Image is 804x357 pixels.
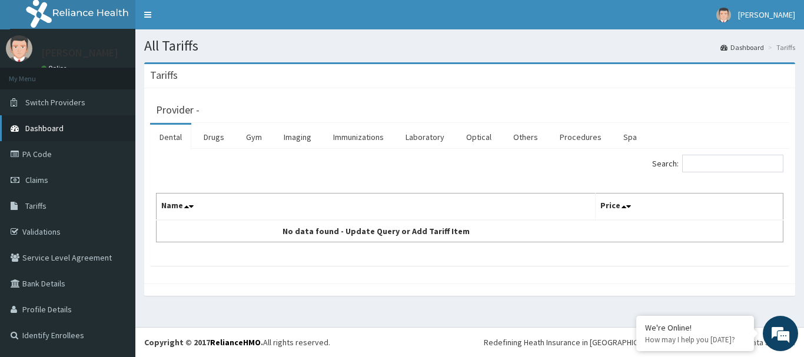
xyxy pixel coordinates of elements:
img: User Image [6,35,32,62]
a: Dental [150,125,191,149]
a: Optical [457,125,501,149]
div: We're Online! [645,322,745,333]
label: Search: [652,155,783,172]
strong: Copyright © 2017 . [144,337,263,348]
p: [PERSON_NAME] [41,48,118,58]
h3: Tariffs [150,70,178,81]
a: RelianceHMO [210,337,261,348]
a: Procedures [550,125,611,149]
a: Dashboard [720,42,764,52]
li: Tariffs [765,42,795,52]
a: Drugs [194,125,234,149]
td: No data found - Update Query or Add Tariff Item [157,220,596,242]
a: Online [41,64,69,72]
a: Gym [237,125,271,149]
th: Name [157,193,596,221]
input: Search: [682,155,783,172]
th: Price [595,193,783,221]
footer: All rights reserved. [135,327,804,357]
a: Others [504,125,547,149]
a: Imaging [274,125,321,149]
a: Laboratory [396,125,454,149]
h3: Provider - [156,105,200,115]
span: Tariffs [25,201,46,211]
h1: All Tariffs [144,38,795,54]
span: [PERSON_NAME] [738,9,795,20]
span: Claims [25,175,48,185]
span: Switch Providers [25,97,85,108]
span: Dashboard [25,123,64,134]
a: Immunizations [324,125,393,149]
a: Spa [614,125,646,149]
p: How may I help you today? [645,335,745,345]
div: Redefining Heath Insurance in [GEOGRAPHIC_DATA] using Telemedicine and Data Science! [484,336,795,348]
img: User Image [716,8,731,22]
